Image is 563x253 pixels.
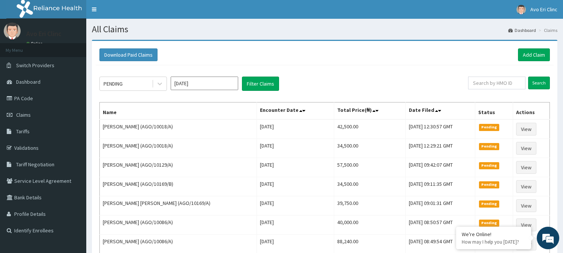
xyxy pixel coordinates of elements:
[508,27,536,33] a: Dashboard
[479,143,500,150] span: Pending
[462,231,525,238] div: We're Online!
[406,119,475,139] td: [DATE] 12:30:57 GMT
[516,218,536,231] a: View
[479,162,500,169] span: Pending
[16,111,31,118] span: Claims
[257,158,334,177] td: [DATE]
[516,199,536,212] a: View
[257,196,334,215] td: [DATE]
[516,123,536,136] a: View
[171,77,238,90] input: Select Month and Year
[518,48,550,61] a: Add Claim
[334,139,406,158] td: 34,500.00
[468,77,525,89] input: Search by HMO ID
[26,41,44,46] a: Online
[334,215,406,235] td: 40,000.00
[462,239,525,245] p: How may I help you today?
[479,181,500,188] span: Pending
[16,62,54,69] span: Switch Providers
[406,102,475,120] th: Date Filed
[100,215,257,235] td: [PERSON_NAME] (AGO/10086/A)
[479,200,500,207] span: Pending
[406,196,475,215] td: [DATE] 09:01:31 GMT
[334,177,406,196] td: 34,500.00
[537,27,557,33] li: Claims
[4,23,21,39] img: User Image
[475,102,513,120] th: Status
[516,180,536,193] a: View
[242,77,279,91] button: Filter Claims
[16,161,54,168] span: Tariff Negotiation
[513,102,550,120] th: Actions
[406,215,475,235] td: [DATE] 08:50:57 GMT
[257,215,334,235] td: [DATE]
[100,119,257,139] td: [PERSON_NAME] (AGO/10018/A)
[104,80,123,87] div: PENDING
[26,30,62,37] p: Avo Eri Clinc
[100,177,257,196] td: [PERSON_NAME] (AGO/10169/B)
[334,119,406,139] td: 42,500.00
[406,158,475,177] td: [DATE] 09:42:07 GMT
[100,196,257,215] td: [PERSON_NAME] [PERSON_NAME] (AGO/10169/A)
[257,119,334,139] td: [DATE]
[528,77,550,89] input: Search
[16,128,30,135] span: Tariffs
[334,158,406,177] td: 57,500.00
[99,48,158,61] button: Download Paid Claims
[334,196,406,215] td: 39,750.00
[406,177,475,196] td: [DATE] 09:11:35 GMT
[479,220,500,226] span: Pending
[334,102,406,120] th: Total Price(₦)
[16,78,41,85] span: Dashboard
[406,139,475,158] td: [DATE] 12:29:21 GMT
[479,124,500,131] span: Pending
[516,5,526,14] img: User Image
[516,142,536,155] a: View
[100,139,257,158] td: [PERSON_NAME] (AGO/10018/A)
[92,24,557,34] h1: All Claims
[100,102,257,120] th: Name
[257,177,334,196] td: [DATE]
[530,6,557,13] span: Avo Eri Clinc
[257,102,334,120] th: Encounter Date
[257,139,334,158] td: [DATE]
[100,158,257,177] td: [PERSON_NAME] (AGO/10129/A)
[516,161,536,174] a: View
